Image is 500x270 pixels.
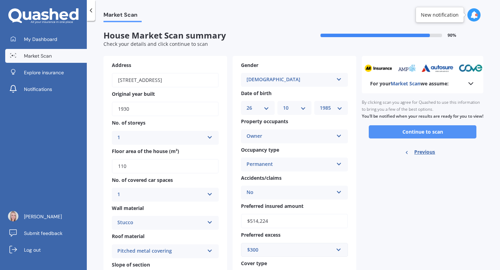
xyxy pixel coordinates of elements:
span: No. of covered car spaces [112,177,173,183]
span: Check your details and click continue to scan [103,41,208,47]
input: Enter floor area [112,159,219,174]
div: No [247,188,333,197]
div: Stucco [117,219,204,227]
span: Wall material [112,205,144,211]
span: Original year built [112,91,155,97]
img: cove_sm.webp [453,64,477,72]
b: For your we assume: [370,80,449,87]
span: Market Scan [103,11,142,21]
a: Notifications [5,82,87,96]
span: House Market Scan summary [103,31,293,41]
span: My Dashboard [24,36,57,43]
span: Preferred insured amount [241,203,303,209]
span: Floor area of the house (m²) [112,148,179,154]
div: [DEMOGRAPHIC_DATA] [247,76,333,84]
span: Cover type [241,260,267,267]
a: Explore insurance [5,66,87,79]
b: You’ll be notified when your results are ready for you to view! [362,113,483,119]
span: Address [112,62,131,68]
span: Gender [241,62,258,68]
span: Property occupants [241,118,288,125]
div: 1 [117,191,204,199]
div: By clicking scan you agree for Quashed to use this information to bring you a few of the best opt... [362,93,483,125]
img: autosure_sm.webp [416,64,449,72]
div: 1 [117,134,204,142]
img: aa_sm.webp [359,64,387,72]
span: [PERSON_NAME] [24,213,62,220]
button: Continue to scan [369,125,476,138]
span: Market Scan [24,52,52,59]
span: 90 % [448,33,456,38]
span: Log out [24,246,41,253]
a: My Dashboard [5,32,87,46]
span: Slope of section [112,261,150,268]
div: Permanent [247,160,333,169]
a: Submit feedback [5,226,87,240]
span: Roof material [112,233,144,240]
span: Explore insurance [24,69,64,76]
a: Market Scan [5,49,87,63]
span: No. of storeys [112,120,145,126]
span: Notifications [24,86,52,93]
span: Previous [414,147,435,157]
img: ACg8ocKWC1fektWCYQiwdb9BMoFFoSzMEfNU-PXf_1hQHUb4VC7_R5c9JQ=s96-c [8,211,18,221]
span: Occupancy type [241,146,279,153]
img: amp_sm.png [392,64,411,72]
div: New notification [421,11,459,18]
span: Market Scan [391,80,420,87]
span: Date of birth [241,90,272,96]
div: Pitched metal covering [117,247,204,255]
span: Accidents/claims [241,175,282,181]
span: Submit feedback [24,230,62,237]
a: [PERSON_NAME] [5,210,87,223]
span: Preferred excess [241,232,281,238]
div: Owner [247,132,333,141]
div: $300 [247,246,333,254]
a: Log out [5,243,87,257]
